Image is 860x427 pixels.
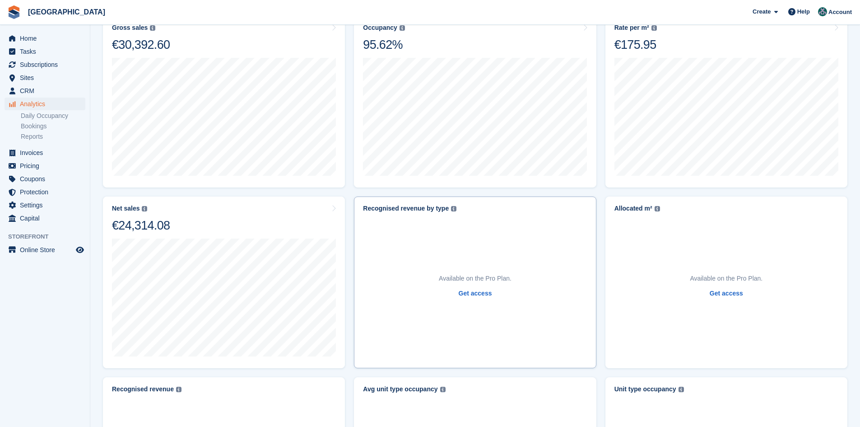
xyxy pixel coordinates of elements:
div: Recognised revenue [112,385,174,393]
img: icon-info-grey-7440780725fd019a000dd9b08b2336e03edf1995a4989e88bcd33f0948082b44.svg [150,25,155,31]
span: Capital [20,212,74,225]
a: menu [5,58,85,71]
div: Net sales [112,205,139,212]
div: Gross sales [112,24,148,32]
a: menu [5,199,85,211]
a: menu [5,32,85,45]
span: Coupons [20,173,74,185]
img: icon-info-grey-7440780725fd019a000dd9b08b2336e03edf1995a4989e88bcd33f0948082b44.svg [142,206,147,211]
a: menu [5,146,85,159]
a: menu [5,173,85,185]
span: Protection [20,186,74,198]
img: stora-icon-8386f47178a22dfd0bd8f6a31ec36ba5ce8667c1dd55bd0f319d3a0aa187defe.svg [7,5,21,19]
a: Reports [21,132,85,141]
img: icon-info-grey-7440780725fd019a000dd9b08b2336e03edf1995a4989e88bcd33f0948082b44.svg [651,25,657,31]
span: Pricing [20,160,74,172]
span: Help [797,7,810,16]
p: Available on the Pro Plan. [690,274,762,283]
a: menu [5,244,85,256]
a: Preview store [74,244,85,255]
a: Get access [710,289,743,298]
img: icon-info-grey-7440780725fd019a000dd9b08b2336e03edf1995a4989e88bcd33f0948082b44.svg [451,206,456,211]
a: Daily Occupancy [21,112,85,120]
div: Avg unit type occupancy [363,385,437,393]
span: Online Store [20,244,74,256]
span: Home [20,32,74,45]
span: Tasks [20,45,74,58]
span: Settings [20,199,74,211]
a: Bookings [21,122,85,131]
img: icon-info-grey-7440780725fd019a000dd9b08b2336e03edf1995a4989e88bcd33f0948082b44.svg [440,387,446,392]
div: Allocated m² [614,205,652,212]
div: Recognised revenue by type [363,205,449,212]
span: Storefront [8,232,90,241]
div: €175.95 [614,37,657,52]
img: icon-info-grey-7440780725fd019a000dd9b08b2336e03edf1995a4989e88bcd33f0948082b44.svg [679,387,684,392]
a: [GEOGRAPHIC_DATA] [24,5,109,19]
div: €24,314.08 [112,218,170,233]
a: menu [5,45,85,58]
a: menu [5,160,85,172]
p: Available on the Pro Plan. [439,274,511,283]
span: Create [753,7,771,16]
img: icon-info-grey-7440780725fd019a000dd9b08b2336e03edf1995a4989e88bcd33f0948082b44.svg [400,25,405,31]
a: menu [5,84,85,97]
a: menu [5,98,85,110]
a: menu [5,186,85,198]
span: Invoices [20,146,74,159]
span: Account [828,8,852,17]
span: Analytics [20,98,74,110]
span: Sites [20,71,74,84]
span: CRM [20,84,74,97]
div: €30,392.60 [112,37,170,52]
div: Rate per m² [614,24,649,32]
div: Occupancy [363,24,397,32]
div: 95.62% [363,37,404,52]
span: Subscriptions [20,58,74,71]
img: icon-info-grey-7440780725fd019a000dd9b08b2336e03edf1995a4989e88bcd33f0948082b44.svg [655,206,660,211]
a: Get access [459,289,492,298]
a: menu [5,212,85,225]
img: icon-info-grey-7440780725fd019a000dd9b08b2336e03edf1995a4989e88bcd33f0948082b44.svg [176,387,181,392]
a: menu [5,71,85,84]
div: Unit type occupancy [614,385,676,393]
img: Željko Gobac [818,7,827,16]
